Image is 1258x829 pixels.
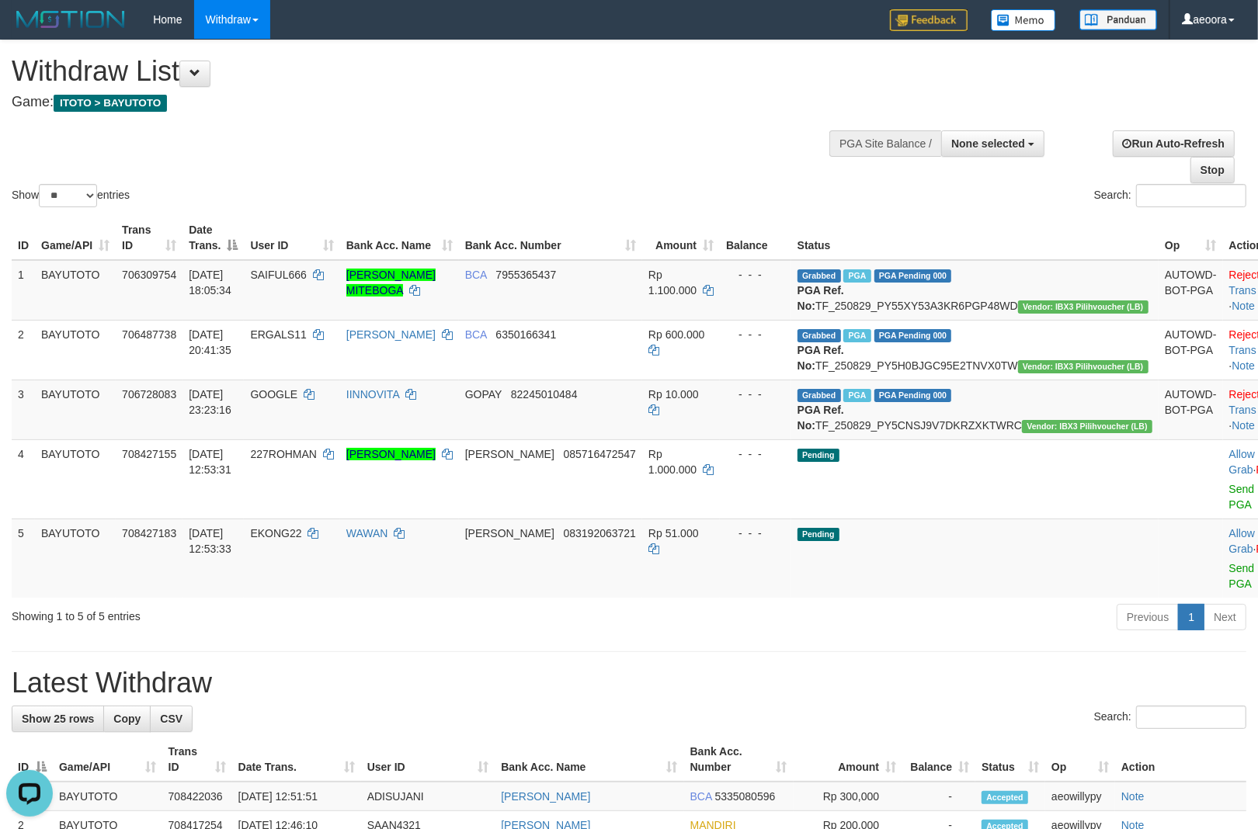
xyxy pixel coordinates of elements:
[250,527,301,539] span: EKONG22
[122,269,176,281] span: 706309754
[12,216,35,260] th: ID
[346,527,388,539] a: WAWAN
[35,260,116,321] td: BAYUTOTO
[465,448,554,460] span: [PERSON_NAME]
[1229,527,1255,555] a: Allow Grab
[902,737,975,782] th: Balance: activate to sort column ascending
[1115,737,1246,782] th: Action
[690,790,712,803] span: BCA
[53,737,162,782] th: Game/API: activate to sort column ascending
[54,95,167,112] span: ITOTO > BAYUTOTO
[684,737,794,782] th: Bank Acc. Number: activate to sort column ascending
[843,389,871,402] span: Marked by aeojona
[346,448,436,460] a: [PERSON_NAME]
[798,528,839,541] span: Pending
[495,328,556,341] span: Copy 6350166341 to clipboard
[12,602,513,624] div: Showing 1 to 5 of 5 entries
[1018,300,1149,314] span: Vendor URL: https://dashboard.q2checkout.com/secure
[1232,419,1256,432] a: Note
[798,404,844,432] b: PGA Ref. No:
[798,269,841,283] span: Grabbed
[794,782,903,811] td: Rp 300,000
[103,706,151,732] a: Copy
[890,9,968,31] img: Feedback.jpg
[726,446,785,462] div: - - -
[6,6,53,53] button: Open LiveChat chat widget
[791,380,1159,439] td: TF_250829_PY5CNSJ9V7DKRZXKTWRC
[12,519,35,598] td: 5
[501,790,590,803] a: [PERSON_NAME]
[35,320,116,380] td: BAYUTOTO
[346,328,436,341] a: [PERSON_NAME]
[829,130,941,157] div: PGA Site Balance /
[1121,790,1145,803] a: Note
[648,448,697,476] span: Rp 1.000.000
[1232,359,1256,372] a: Note
[12,184,130,207] label: Show entries
[511,388,578,401] span: Copy 82245010484 to clipboard
[189,328,231,356] span: [DATE] 20:41:35
[798,284,844,312] b: PGA Ref. No:
[1045,782,1115,811] td: aeowillypy
[843,269,871,283] span: Marked by aeojona
[162,737,232,782] th: Trans ID: activate to sort column ascending
[35,439,116,519] td: BAYUTOTO
[726,267,785,283] div: - - -
[250,269,306,281] span: SAIFUL666
[715,790,776,803] span: Copy 5335080596 to clipboard
[791,320,1159,380] td: TF_250829_PY5H0BJGC95E2TNVX0TW
[1190,157,1235,183] a: Stop
[564,448,636,460] span: Copy 085716472547 to clipboard
[22,713,94,725] span: Show 25 rows
[1117,604,1179,630] a: Previous
[975,737,1045,782] th: Status: activate to sort column ascending
[720,216,791,260] th: Balance
[798,449,839,462] span: Pending
[39,184,97,207] select: Showentries
[564,527,636,539] span: Copy 083192063721 to clipboard
[798,344,844,372] b: PGA Ref. No:
[35,519,116,598] td: BAYUTOTO
[951,137,1025,150] span: None selected
[122,527,176,539] span: 708427183
[361,782,495,811] td: ADISUJANI
[250,448,317,460] span: 227ROHMAN
[12,737,53,782] th: ID: activate to sort column descending
[35,216,116,260] th: Game/API: activate to sort column ascending
[1136,184,1246,207] input: Search:
[1022,420,1152,433] span: Vendor URL: https://dashboard.q2checkout.com/secure
[1159,216,1223,260] th: Op: activate to sort column ascending
[12,95,823,110] h4: Game:
[346,269,436,297] a: [PERSON_NAME] MITEBOGA
[465,328,487,341] span: BCA
[12,260,35,321] td: 1
[791,216,1159,260] th: Status
[726,525,785,541] div: - - -
[1094,184,1246,207] label: Search:
[465,388,502,401] span: GOPAY
[1178,604,1204,630] a: 1
[1229,483,1255,511] a: Send PGA
[122,448,176,460] span: 708427155
[116,216,182,260] th: Trans ID: activate to sort column ascending
[53,782,162,811] td: BAYUTOTO
[35,380,116,439] td: BAYUTOTO
[150,706,193,732] a: CSV
[798,329,841,342] span: Grabbed
[12,8,130,31] img: MOTION_logo.png
[648,527,699,539] span: Rp 51.000
[189,269,231,297] span: [DATE] 18:05:34
[244,216,339,260] th: User ID: activate to sort column ascending
[122,388,176,401] span: 706728083
[1229,527,1256,555] span: ·
[189,448,231,476] span: [DATE] 12:53:31
[1204,604,1246,630] a: Next
[941,130,1044,157] button: None selected
[1229,448,1255,476] a: Allow Grab
[189,527,231,555] span: [DATE] 12:53:33
[1079,9,1157,30] img: panduan.png
[495,269,556,281] span: Copy 7955365437 to clipboard
[12,439,35,519] td: 4
[794,737,903,782] th: Amount: activate to sort column ascending
[182,216,244,260] th: Date Trans.: activate to sort column descending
